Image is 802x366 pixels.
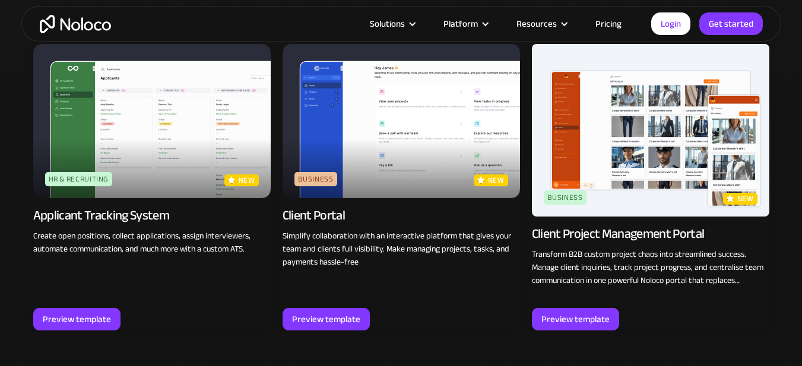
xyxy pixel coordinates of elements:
a: Pricing [581,16,636,31]
div: Preview template [541,311,610,327]
p: new [488,174,505,186]
a: BusinessnewClient Project Management PortalTransform B2B custom project chaos into streamlined su... [532,44,769,330]
div: Preview template [292,311,360,327]
p: new [737,193,754,205]
div: Platform [429,16,502,31]
a: BusinessnewClient PortalSimplify collaboration with an interactive platform that gives your team ... [283,44,520,330]
div: Applicant Tracking System [33,207,170,224]
a: Login [651,12,690,35]
a: HR & RecruitingnewApplicant Tracking SystemCreate open positions, collect applications, assign in... [33,44,271,330]
div: Client Project Management Portal [532,225,705,242]
p: Simplify collaboration with an interactive platform that gives your team and clients full visibil... [283,230,520,269]
div: Business [294,172,337,186]
div: Platform [443,16,478,31]
div: Preview template [43,311,111,327]
div: Client Portal [283,207,345,224]
div: Solutions [355,16,429,31]
div: Business [544,190,587,205]
div: Solutions [370,16,405,31]
div: Resources [502,16,581,31]
a: Get started [699,12,763,35]
p: Transform B2B custom project chaos into streamlined success. Manage client inquiries, track proje... [532,248,769,287]
div: Resources [516,16,557,31]
div: HR & Recruiting [45,172,113,186]
a: home [40,15,111,33]
p: new [239,174,255,186]
p: Create open positions, collect applications, assign interviewers, automate communication, and muc... [33,230,271,256]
